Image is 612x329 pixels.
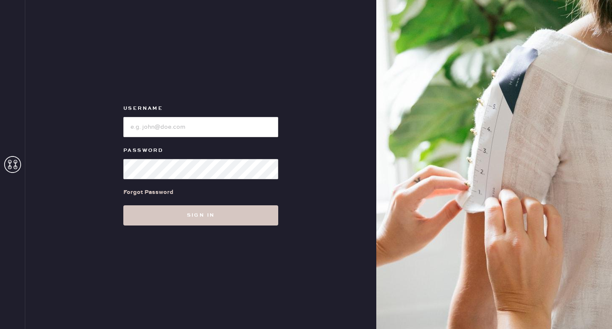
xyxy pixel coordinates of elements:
[123,205,278,226] button: Sign in
[123,103,278,114] label: Username
[123,188,173,197] div: Forgot Password
[123,146,278,156] label: Password
[123,117,278,137] input: e.g. john@doe.com
[123,179,173,205] a: Forgot Password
